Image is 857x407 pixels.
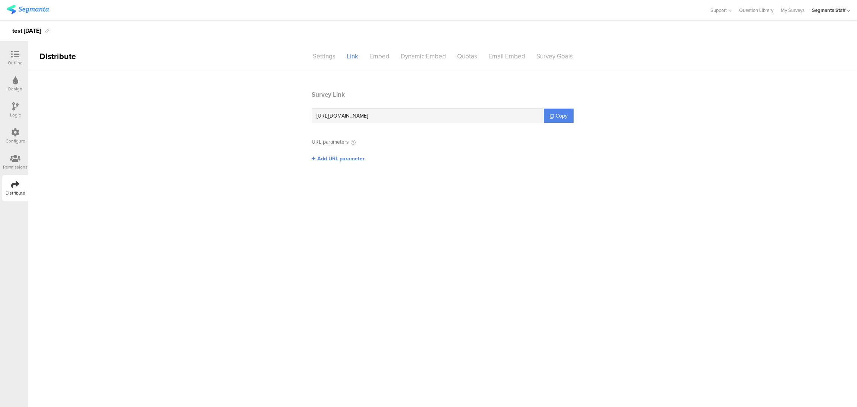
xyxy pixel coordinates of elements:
[10,112,21,118] div: Logic
[531,50,578,63] div: Survey Goals
[28,50,114,63] div: Distribute
[6,190,25,196] div: Distribute
[812,7,845,14] div: Segmanta Staff
[556,112,568,120] span: Copy
[6,138,25,144] div: Configure
[8,86,22,92] div: Design
[317,112,368,120] span: [URL][DOMAIN_NAME]
[452,50,483,63] div: Quotas
[710,7,727,14] span: Support
[8,60,23,66] div: Outline
[7,5,49,14] img: segmanta logo
[395,50,452,63] div: Dynamic Embed
[483,50,531,63] div: Email Embed
[364,50,395,63] div: Embed
[312,155,365,163] button: Add URL parameter
[12,25,41,37] div: test [DATE]
[3,164,28,170] div: Permissions
[307,50,341,63] div: Settings
[312,138,349,146] div: URL parameters
[341,50,364,63] div: Link
[312,90,574,99] header: Survey Link
[317,155,365,163] span: Add URL parameter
